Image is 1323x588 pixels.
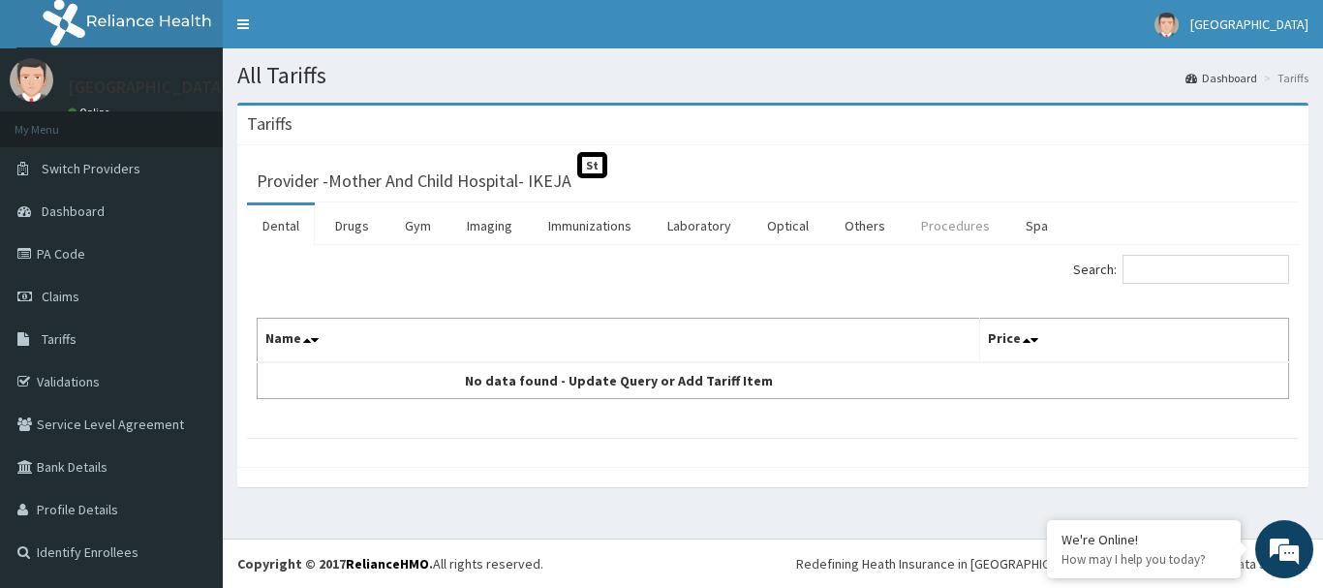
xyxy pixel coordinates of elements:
img: User Image [1154,13,1179,37]
span: [GEOGRAPHIC_DATA] [1190,15,1308,33]
span: Tariffs [42,330,77,348]
a: Immunizations [533,205,647,246]
div: We're Online! [1061,531,1226,548]
li: Tariffs [1259,70,1308,86]
strong: Copyright © 2017 . [237,555,433,573]
label: Search: [1073,255,1289,284]
a: Imaging [451,205,528,246]
a: Others [829,205,901,246]
span: Claims [42,288,79,305]
td: No data found - Update Query or Add Tariff Item [258,362,980,399]
span: Dashboard [42,202,105,220]
a: Dashboard [1185,70,1257,86]
img: User Image [10,58,53,102]
p: [GEOGRAPHIC_DATA] [68,78,228,96]
a: Online [68,106,114,119]
input: Search: [1123,255,1289,284]
a: Drugs [320,205,385,246]
a: Spa [1010,205,1063,246]
a: RelianceHMO [346,555,429,573]
p: How may I help you today? [1061,551,1226,568]
h3: Provider - Mother And Child Hospital- IKEJA [257,172,571,190]
a: Procedures [906,205,1005,246]
h1: All Tariffs [237,63,1308,88]
span: St [577,152,607,178]
a: Gym [389,205,446,246]
a: Dental [247,205,315,246]
th: Price [979,319,1289,363]
th: Name [258,319,980,363]
h3: Tariffs [247,115,292,133]
div: Redefining Heath Insurance in [GEOGRAPHIC_DATA] using Telemedicine and Data Science! [796,554,1308,573]
span: Switch Providers [42,160,140,177]
a: Laboratory [652,205,747,246]
footer: All rights reserved. [223,539,1323,588]
a: Optical [752,205,824,246]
